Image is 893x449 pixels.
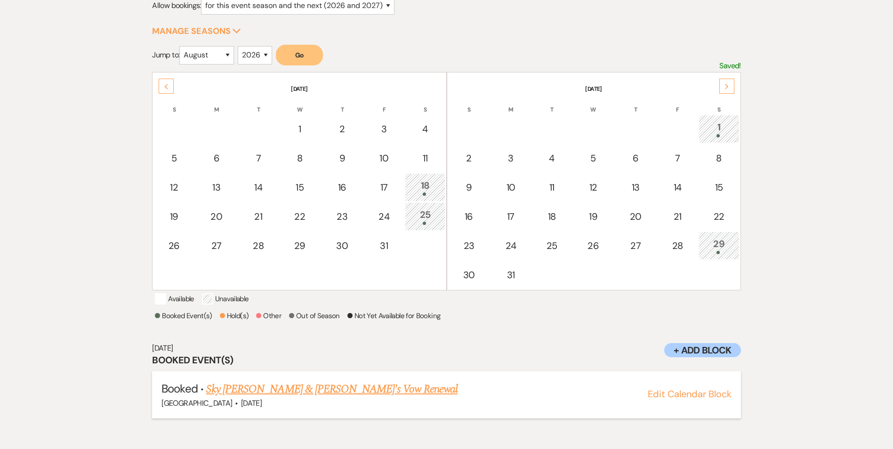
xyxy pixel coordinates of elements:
div: 26 [578,239,609,253]
div: 6 [620,151,652,165]
span: [GEOGRAPHIC_DATA] [161,398,232,408]
th: F [658,94,698,114]
div: 31 [369,239,399,253]
div: 5 [159,151,189,165]
th: [DATE] [448,73,740,93]
div: 28 [663,239,692,253]
div: 16 [453,209,485,224]
div: 2 [453,151,485,165]
th: S [699,94,740,114]
div: 30 [326,239,358,253]
div: 25 [410,208,440,225]
p: Not Yet Available for Booking [347,310,440,321]
div: 18 [410,178,440,196]
div: 13 [201,180,232,194]
th: S [405,94,445,114]
div: 11 [537,180,567,194]
th: T [615,94,657,114]
div: 3 [496,151,525,165]
div: 19 [578,209,609,224]
div: 6 [201,151,232,165]
th: M [195,94,237,114]
div: 2 [326,122,358,136]
div: 29 [704,237,734,254]
button: Edit Calendar Block [648,389,732,399]
div: 4 [410,122,440,136]
div: 22 [284,209,315,224]
div: 21 [663,209,692,224]
div: 23 [326,209,358,224]
th: T [238,94,278,114]
button: + Add Block [664,343,740,357]
div: 25 [537,239,567,253]
div: 17 [496,209,525,224]
div: 4 [537,151,567,165]
span: [DATE] [241,398,262,408]
div: 26 [159,239,189,253]
th: W [573,94,614,114]
th: F [364,94,404,114]
th: S [153,94,194,114]
div: 8 [704,151,734,165]
div: 7 [663,151,692,165]
div: 21 [243,209,273,224]
th: W [279,94,320,114]
div: 15 [284,180,315,194]
div: 9 [326,151,358,165]
div: 11 [410,151,440,165]
th: S [448,94,490,114]
div: 31 [496,268,525,282]
div: 20 [620,209,652,224]
th: T [321,94,363,114]
p: Available [155,293,194,305]
div: 24 [496,239,525,253]
h6: [DATE] [152,343,740,353]
div: 5 [578,151,609,165]
th: [DATE] [153,73,445,93]
div: 10 [369,151,399,165]
div: 27 [620,239,652,253]
a: Sky [PERSON_NAME] & [PERSON_NAME]'s Vow Renewal [206,381,458,398]
span: Booked [161,381,197,396]
p: Other [256,310,282,321]
div: 16 [326,180,358,194]
th: M [491,94,531,114]
div: 9 [453,180,485,194]
div: 13 [620,180,652,194]
div: 12 [578,180,609,194]
button: Manage Seasons [152,27,241,35]
div: 18 [537,209,567,224]
div: 28 [243,239,273,253]
div: 3 [369,122,399,136]
div: 17 [369,180,399,194]
h3: Booked Event(s) [152,353,740,367]
div: 30 [453,268,485,282]
div: 20 [201,209,232,224]
div: 10 [496,180,525,194]
button: Go [276,45,323,65]
div: 29 [284,239,315,253]
div: 1 [704,120,734,137]
p: Out of Season [289,310,340,321]
p: Booked Event(s) [155,310,212,321]
span: Allow bookings: [152,0,201,10]
p: Saved! [719,60,740,72]
div: 1 [284,122,315,136]
div: 8 [284,151,315,165]
div: 15 [704,180,734,194]
div: 7 [243,151,273,165]
div: 22 [704,209,734,224]
div: 23 [453,239,485,253]
p: Hold(s) [220,310,249,321]
div: 12 [159,180,189,194]
div: 19 [159,209,189,224]
p: Unavailable [202,293,249,305]
div: 14 [663,180,692,194]
div: 14 [243,180,273,194]
div: 27 [201,239,232,253]
th: T [532,94,572,114]
div: 24 [369,209,399,224]
span: Jump to: [152,50,179,60]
